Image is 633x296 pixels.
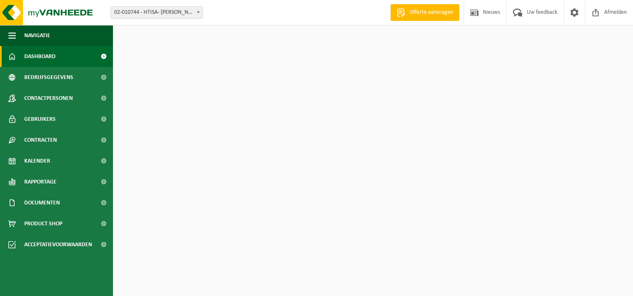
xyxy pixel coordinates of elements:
[390,4,459,21] a: Offerte aanvragen
[24,213,62,234] span: Product Shop
[110,6,203,19] span: 02-010744 - HTISA- SKOG - GENT
[24,25,50,46] span: Navigatie
[24,192,60,213] span: Documenten
[24,46,56,67] span: Dashboard
[24,67,73,88] span: Bedrijfsgegevens
[24,171,56,192] span: Rapportage
[407,8,455,17] span: Offerte aanvragen
[24,109,56,130] span: Gebruikers
[24,151,50,171] span: Kalender
[111,7,202,18] span: 02-010744 - HTISA- SKOG - GENT
[24,130,57,151] span: Contracten
[24,234,92,255] span: Acceptatievoorwaarden
[24,88,73,109] span: Contactpersonen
